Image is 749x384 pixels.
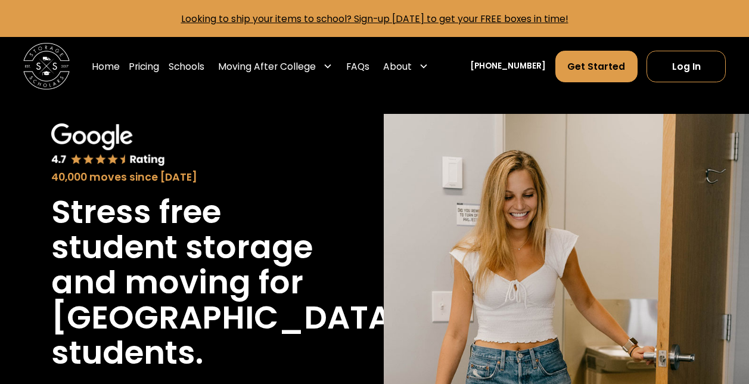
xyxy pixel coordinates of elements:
[51,194,314,300] h1: Stress free student storage and moving for
[218,60,316,73] div: Moving After College
[51,123,165,167] img: Google 4.7 star rating
[92,50,120,83] a: Home
[470,60,546,73] a: [PHONE_NUMBER]
[169,50,204,83] a: Schools
[51,169,314,185] div: 40,000 moves since [DATE]
[51,335,203,370] h1: students.
[346,50,369,83] a: FAQs
[51,300,407,335] h1: [GEOGRAPHIC_DATA]
[23,43,70,89] a: home
[213,50,337,83] div: Moving After College
[647,51,726,82] a: Log In
[181,13,568,25] a: Looking to ship your items to school? Sign-up [DATE] to get your FREE boxes in time!
[383,60,412,73] div: About
[555,51,638,82] a: Get Started
[129,50,159,83] a: Pricing
[23,43,70,89] img: Storage Scholars main logo
[379,50,433,83] div: About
